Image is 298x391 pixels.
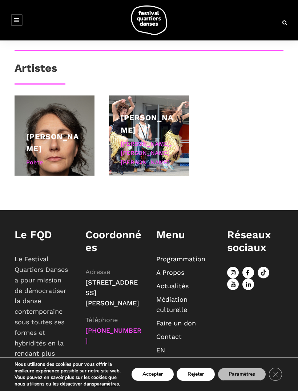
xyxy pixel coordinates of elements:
h3: Artistes [15,62,57,80]
h1: Coordonnées [85,228,142,254]
a: Actualités [156,282,189,290]
span: Adresse [85,268,110,275]
a: Médiation culturelle [156,296,188,314]
a: [PERSON_NAME] [26,132,79,153]
a: Contact [156,333,182,340]
a: Faire un don [156,319,196,327]
div: Poète [26,158,83,167]
button: paramètres [94,381,119,387]
a: EN [156,346,165,354]
div: [PERSON_NAME], [PERSON_NAME] [PERSON_NAME] [121,139,177,167]
h1: Le FQD [15,228,71,241]
a: A Propos [156,269,184,276]
p: Le Festival Quartiers Danses a pour mission de démocratiser la danse contemporaine sous toutes se... [15,254,71,380]
span: Téléphone [85,316,118,324]
button: Rejeter [177,368,215,381]
img: logo-fqd-med [131,5,167,35]
button: Paramètres [218,368,266,381]
button: Close GDPR Cookie Banner [269,368,282,381]
a: [PERSON_NAME] [121,113,173,134]
p: Nous utilisons des cookies pour vous offrir la meilleure expérience possible sur notre site web. [15,361,121,374]
button: Accepter [132,368,174,381]
h1: Réseaux sociaux [227,228,283,254]
h1: Menu [156,228,213,241]
a: Programmation [156,255,205,263]
a: [PHONE_NUMBER] [85,327,141,345]
span: [STREET_ADDRESS][PERSON_NAME] [85,278,139,307]
p: Vous pouvez en savoir plus sur les cookies que nous utilisons ou les désactiver dans . [15,374,121,387]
